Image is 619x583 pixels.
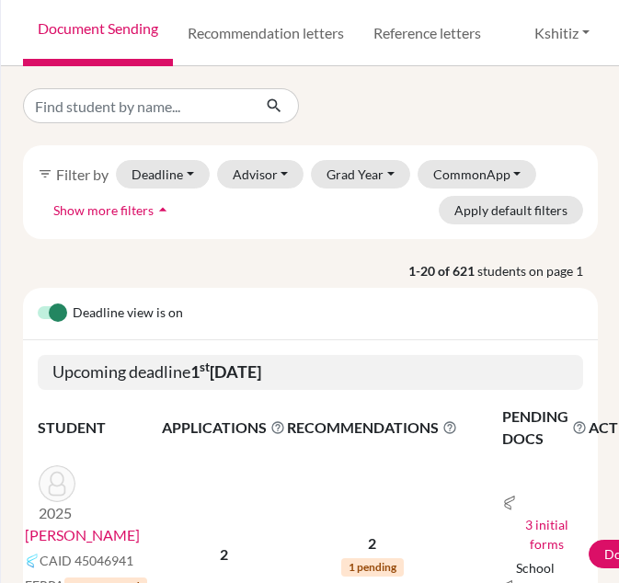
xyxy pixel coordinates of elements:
[526,16,598,51] button: Kshitiz
[477,261,598,280] span: students on page 1
[154,200,172,219] i: arrow_drop_up
[56,166,109,183] span: Filter by
[23,88,251,123] input: Find student by name...
[439,196,583,224] button: Apply default filters
[39,465,75,502] img: Acharya, Samir
[506,514,587,554] button: 3 initial forms
[73,303,183,325] span: Deadline view is on
[162,417,285,439] span: APPLICATIONS
[53,202,154,218] span: Show more filters
[287,417,457,439] span: RECOMMENDATIONS
[40,551,133,570] span: CAID 45046941
[311,160,410,189] button: Grad Year
[116,160,210,189] button: Deadline
[341,558,404,577] span: 1 pending
[38,166,52,181] i: filter_list
[25,554,40,568] img: Common App logo
[502,496,517,510] img: Common App logo
[38,405,161,451] th: STUDENT
[502,406,587,450] span: PENDING DOCS
[408,261,477,280] strong: 1-20 of 621
[217,160,304,189] button: Advisor
[200,360,210,374] sup: st
[38,355,583,390] h5: Upcoming deadline
[220,545,228,563] b: 2
[39,502,75,524] p: 2025
[38,196,188,224] button: Show more filtersarrow_drop_up
[287,532,457,554] p: 2
[25,524,140,546] a: [PERSON_NAME]
[418,160,537,189] button: CommonApp
[190,361,261,382] b: 1 [DATE]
